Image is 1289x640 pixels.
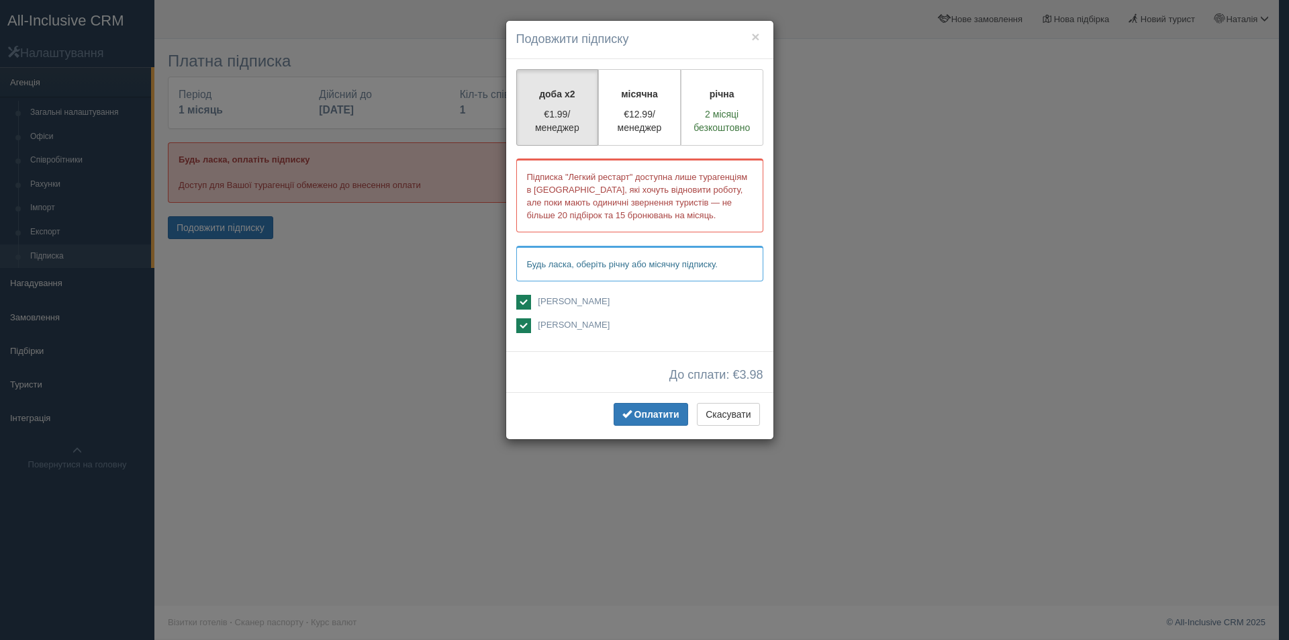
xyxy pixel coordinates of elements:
p: місячна [607,87,672,101]
span: [PERSON_NAME] [538,320,610,330]
span: 3.98 [739,368,763,381]
p: Будь ласка, оберіть річну або місячну підписку. [516,246,763,281]
span: Оплатити [634,409,679,420]
span: До сплати: € [669,369,763,382]
p: Підписка "Легкий рестарт" доступна лише турагенціям в [GEOGRAPHIC_DATA], які хочуть відновити роб... [516,158,763,232]
p: річна [689,87,755,101]
button: Оплатити [614,403,688,426]
span: [PERSON_NAME] [538,296,610,306]
button: Скасувати [697,403,759,426]
p: 2 місяці безкоштовно [689,107,755,134]
p: €12.99/менеджер [607,107,672,134]
h4: Подовжити підписку [516,31,763,48]
p: доба x2 [525,87,590,101]
p: €1.99/менеджер [525,107,590,134]
button: × [751,30,759,44]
